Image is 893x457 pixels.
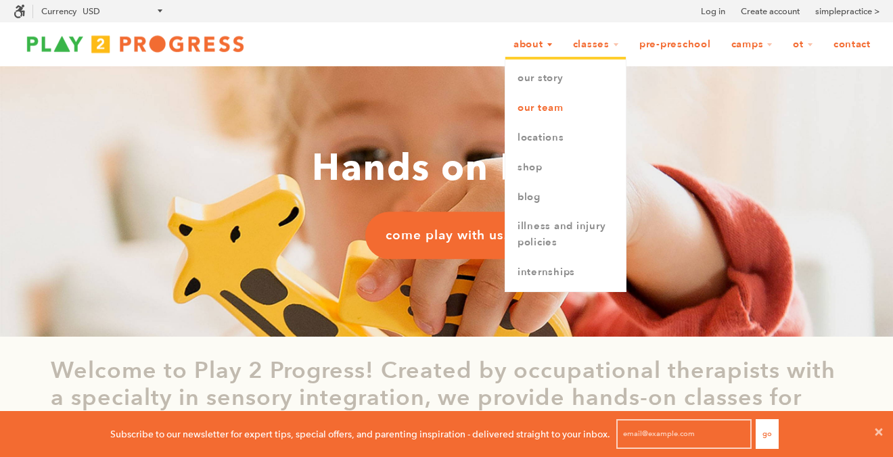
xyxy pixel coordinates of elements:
a: Camps [723,32,782,57]
label: Currency [41,6,76,16]
a: Internships [505,258,626,287]
img: Play2Progress logo [14,30,257,57]
a: Pre-Preschool [631,32,720,57]
a: come play with us! [365,212,528,259]
a: Blog [505,183,626,212]
a: Create account [741,5,800,18]
p: Subscribe to our newsletter for expert tips, special offers, and parenting inspiration - delivere... [110,427,610,441]
span: come play with us! [386,226,508,244]
a: simplepractice > [815,5,879,18]
a: Log in [701,5,725,18]
a: OT [784,32,822,57]
a: Our Team [505,93,626,123]
a: Our Story [505,64,626,93]
button: Go [756,419,779,449]
a: Classes [564,32,628,57]
a: Contact [825,32,879,57]
a: Illness and Injury Policies [505,212,626,258]
a: Locations [505,123,626,153]
a: Shop [505,153,626,183]
input: email@example.com [616,419,752,449]
a: About [505,32,562,57]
